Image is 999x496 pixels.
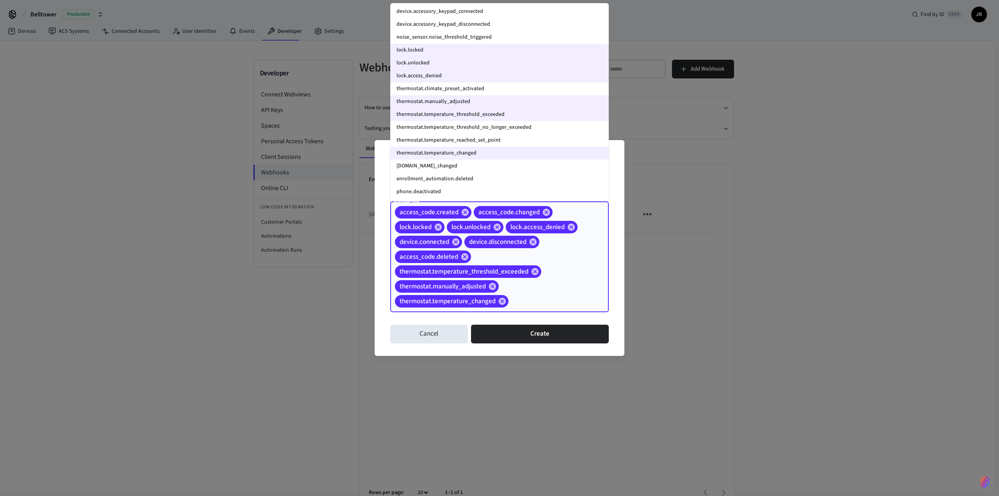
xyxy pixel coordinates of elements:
[474,206,553,219] div: access_code.changed
[464,238,531,246] span: device.disconnected
[395,253,463,261] span: access_code.deleted
[390,44,609,57] li: lock.locked
[390,82,609,95] li: thermostat.climate_preset_activated
[390,95,609,108] li: thermostat.manually_adjusted
[464,236,539,248] div: device.disconnected
[471,325,609,343] button: Create
[390,185,609,198] li: phone.deactivated
[395,208,463,216] span: access_code.created
[395,283,491,290] span: thermostat.manually_adjusted
[390,172,609,185] li: enrollment_automation.deleted
[395,223,436,231] span: lock.locked
[447,221,503,233] div: lock.unlocked
[395,297,500,305] span: thermostat.temperature_changed
[395,206,471,219] div: access_code.created
[390,325,468,343] button: Cancel
[395,221,444,233] div: lock.locked
[390,69,609,82] li: lock.access_denied
[390,121,609,134] li: thermostat.temperature_threshold_no_longer_exceeded
[390,108,609,121] li: thermostat.temperature_threshold_exceeded
[390,160,609,172] li: [DOMAIN_NAME]_changed
[447,223,495,231] span: lock.unlocked
[506,223,569,231] span: lock.access_denied
[390,5,609,18] li: device.accessory_keypad_connected
[474,208,544,216] span: access_code.changed
[390,147,609,160] li: thermostat.temperature_changed
[395,280,499,293] div: thermostat.manually_adjusted
[395,251,471,263] div: access_code.deleted
[390,134,609,147] li: thermostat.temperature_reached_set_point
[980,476,990,488] img: SeamLogoGradient.69752ec5.svg
[395,236,462,248] div: device.connected
[395,268,533,276] span: thermostat.temperature_threshold_exceeded
[390,31,609,44] li: noise_sensor.noise_threshold_triggered
[395,238,454,246] span: device.connected
[395,295,508,308] div: thermostat.temperature_changed
[390,18,609,31] li: device.accessory_keypad_disconnected
[395,265,541,278] div: thermostat.temperature_threshold_exceeded
[506,221,578,233] div: lock.access_denied
[390,57,609,69] li: lock.unlocked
